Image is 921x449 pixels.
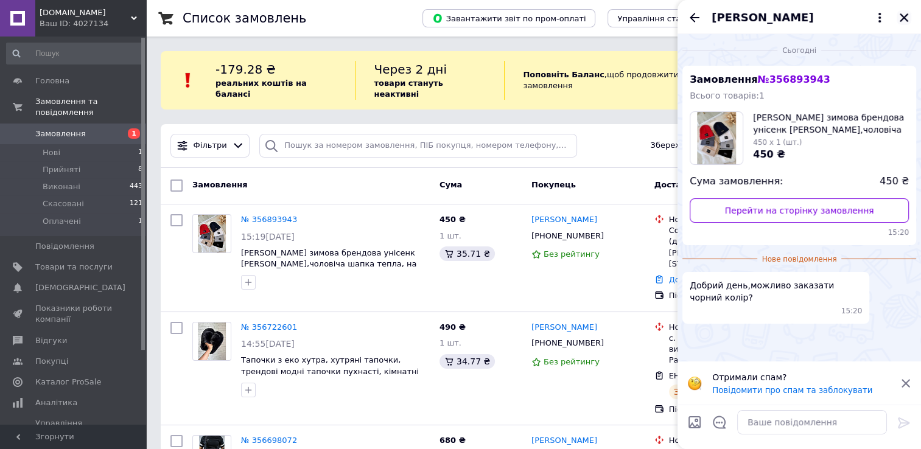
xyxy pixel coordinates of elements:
[687,10,702,25] button: Назад
[422,9,595,27] button: Завантажити звіт по пром-оплаті
[374,78,443,99] b: товари стануть неактивні
[753,111,909,136] span: [PERSON_NAME] зимова брендова унісенк [PERSON_NAME],чоловіча шапка тепла, на зиму, в'язана, Шапка...
[669,322,792,333] div: Нова Пошта
[215,78,307,99] b: реальних коштів на балансі
[757,254,842,265] span: Нове повідомлення
[40,7,131,18] span: Kacc.Shop
[544,249,600,259] span: Без рейтингу
[690,279,862,304] span: Добрий день,можливо заказати чорний колір?
[777,46,821,56] span: Сьогодні
[753,148,785,160] span: 450 ₴
[192,214,231,253] a: Фото товару
[179,71,197,89] img: :exclamation:
[439,246,495,261] div: 35.71 ₴
[35,241,94,252] span: Повідомлення
[531,435,597,447] a: [PERSON_NAME]
[35,303,113,325] span: Показники роботи компанії
[841,306,863,316] span: 15:20 12.08.2025
[654,180,744,189] span: Доставка та оплата
[194,140,227,151] span: Фільтри
[669,333,792,366] div: с. Яськи, Пункт приймання-видачі (до 30 кг): пров. Радгоспний, 2
[374,62,447,77] span: Через 2 дні
[531,180,576,189] span: Покупець
[690,91,765,100] span: Всього товарів: 1
[650,140,733,151] span: Збережені фільтри:
[241,248,427,291] a: [PERSON_NAME] зимова брендова унісенк [PERSON_NAME],чоловіча шапка тепла, на зиму, в'язана, Шапка...
[128,128,140,139] span: 1
[529,335,606,351] div: [PHONE_NUMBER]
[198,322,226,360] img: Фото товару
[439,231,461,240] span: 1 шт.
[712,371,893,383] p: Отримали спам?
[432,13,586,24] span: Завантажити звіт по пром-оплаті
[35,282,125,293] span: [DEMOGRAPHIC_DATA]
[183,11,306,26] h1: Список замовлень
[897,10,911,25] button: Закрити
[241,215,297,224] a: № 356893943
[130,198,142,209] span: 121
[669,214,792,225] div: Нова Пошта
[690,228,909,238] span: 15:20 12.08.2025
[35,356,68,367] span: Покупці
[40,18,146,29] div: Ваш ID: 4027134
[43,198,84,209] span: Скасовані
[241,355,419,387] a: Тапочки з еко хутра, хутряні тапочки, трендові модні тапочки пухнасті, кімнатні для дому, домашні...
[544,357,600,366] span: Без рейтингу
[712,10,887,26] button: [PERSON_NAME]
[439,354,495,369] div: 34.77 ₴
[669,385,738,399] div: Заплановано
[138,216,142,227] span: 1
[531,322,597,333] a: [PERSON_NAME]
[241,339,295,349] span: 14:55[DATE]
[241,322,297,332] a: № 356722601
[138,147,142,158] span: 1
[690,175,783,189] span: Сума замовлення:
[259,134,576,158] input: Пошук за номером замовлення, ПІБ покупця, номером телефону, Email, номером накладної
[682,44,916,56] div: 12.08.2025
[504,61,779,100] div: , щоб продовжити отримувати замовлення
[43,147,60,158] span: Нові
[690,74,830,85] span: Замовлення
[35,262,113,273] span: Товари та послуги
[669,435,792,446] div: Нова Пошта
[617,14,710,23] span: Управління статусами
[523,70,604,79] b: Поповніть Баланс
[198,215,226,252] img: Фото товару
[669,290,792,301] div: Післяплата
[35,75,69,86] span: Головна
[43,164,80,175] span: Прийняті
[192,322,231,361] a: Фото товару
[439,338,461,347] span: 1 шт.
[192,180,247,189] span: Замовлення
[669,275,713,284] a: Додати ЕН
[35,335,67,346] span: Відгуки
[138,164,142,175] span: 8
[439,322,466,332] span: 490 ₴
[669,371,755,380] span: ЕН: 20451224620516
[215,62,276,77] span: -179.28 ₴
[712,414,727,430] button: Відкрити шаблони відповідей
[753,138,802,147] span: 450 x 1 (шт.)
[439,215,466,224] span: 450 ₴
[241,232,295,242] span: 15:19[DATE]
[35,377,101,388] span: Каталог ProSale
[669,225,792,270] div: Софиевская Борщаговка, №5 (до 30 кг): ул. [PERSON_NAME][STREET_ADDRESS]
[35,128,86,139] span: Замовлення
[880,175,909,189] span: 450 ₴
[687,376,702,391] img: :face_with_monocle:
[439,180,462,189] span: Cума
[241,436,297,445] a: № 356698072
[669,404,792,415] div: Післяплата
[35,397,77,408] span: Аналітика
[130,181,142,192] span: 443
[43,216,81,227] span: Оплачені
[712,386,872,395] button: Повідомити про спам та заблокувати
[608,9,720,27] button: Управління статусами
[439,436,466,445] span: 680 ₴
[529,228,606,244] div: [PHONE_NUMBER]
[531,214,597,226] a: [PERSON_NAME]
[757,74,830,85] span: № 356893943
[43,181,80,192] span: Виконані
